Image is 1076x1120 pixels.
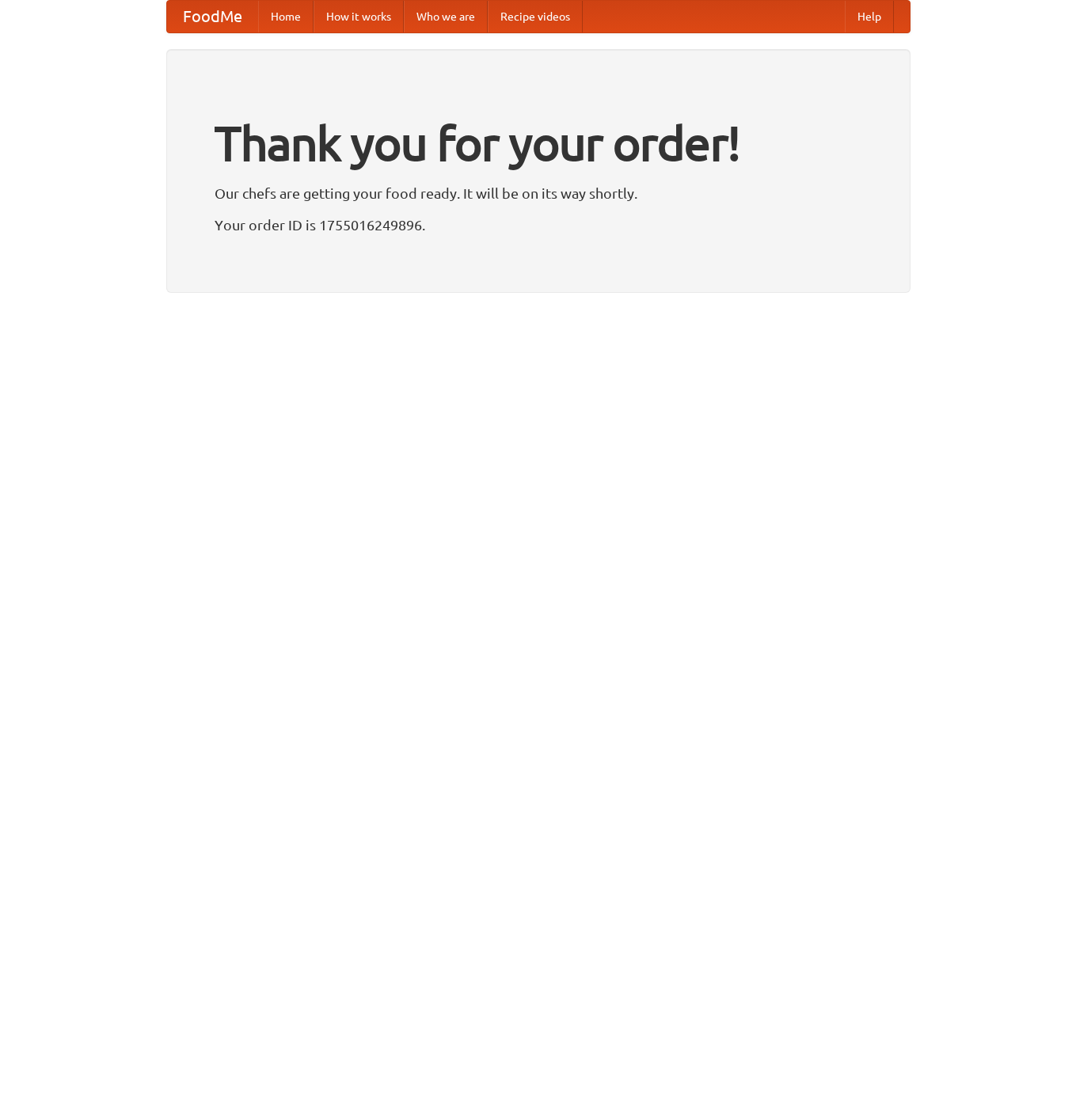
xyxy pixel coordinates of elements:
a: Help [845,1,894,32]
p: Your order ID is 1755016249896. [215,213,862,237]
h1: Thank you for your order! [215,105,862,181]
a: FoodMe [167,1,258,32]
a: Who we are [404,1,488,32]
a: Home [258,1,314,32]
p: Our chefs are getting your food ready. It will be on its way shortly. [215,181,862,205]
a: Recipe videos [488,1,583,32]
a: How it works [314,1,404,32]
